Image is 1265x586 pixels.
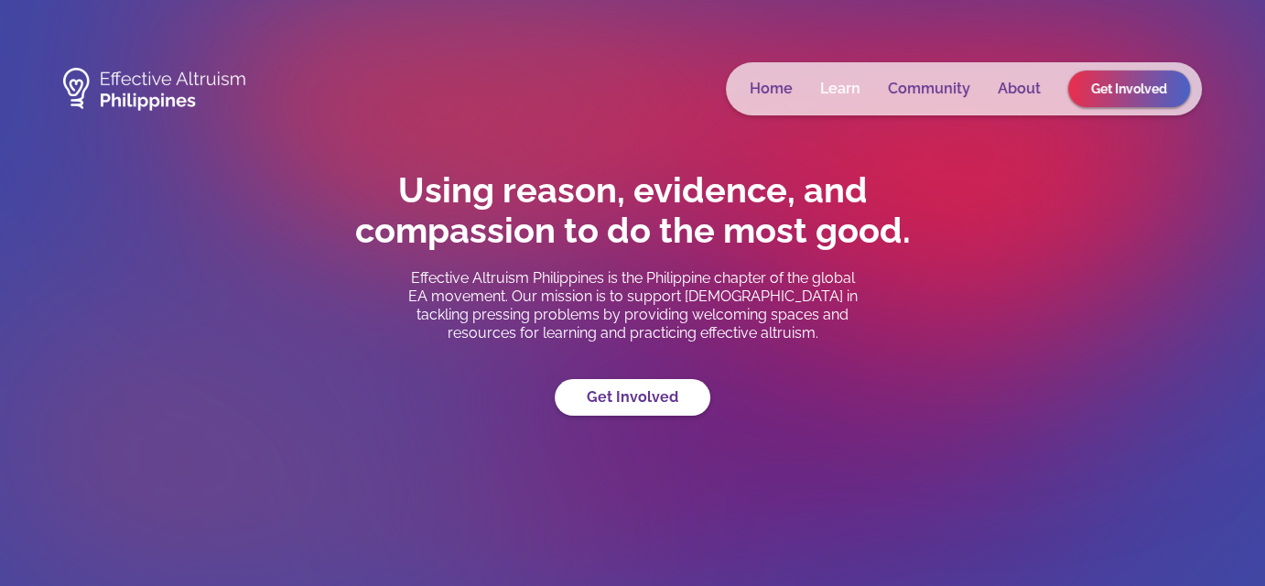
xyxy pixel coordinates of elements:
[750,80,793,98] a: Home
[312,170,953,251] h1: Using reason, evidence, and compassion to do the most good.
[555,379,710,416] a: Get Involved
[820,80,860,98] a: Learn
[998,80,1041,98] a: About
[888,80,970,98] a: Community
[1068,71,1190,107] a: Get Involved
[404,269,861,342] p: Effective Altruism Philippines is the Philippine chapter of the global EA movement. Our mission i...
[1091,81,1167,96] span: Get Involved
